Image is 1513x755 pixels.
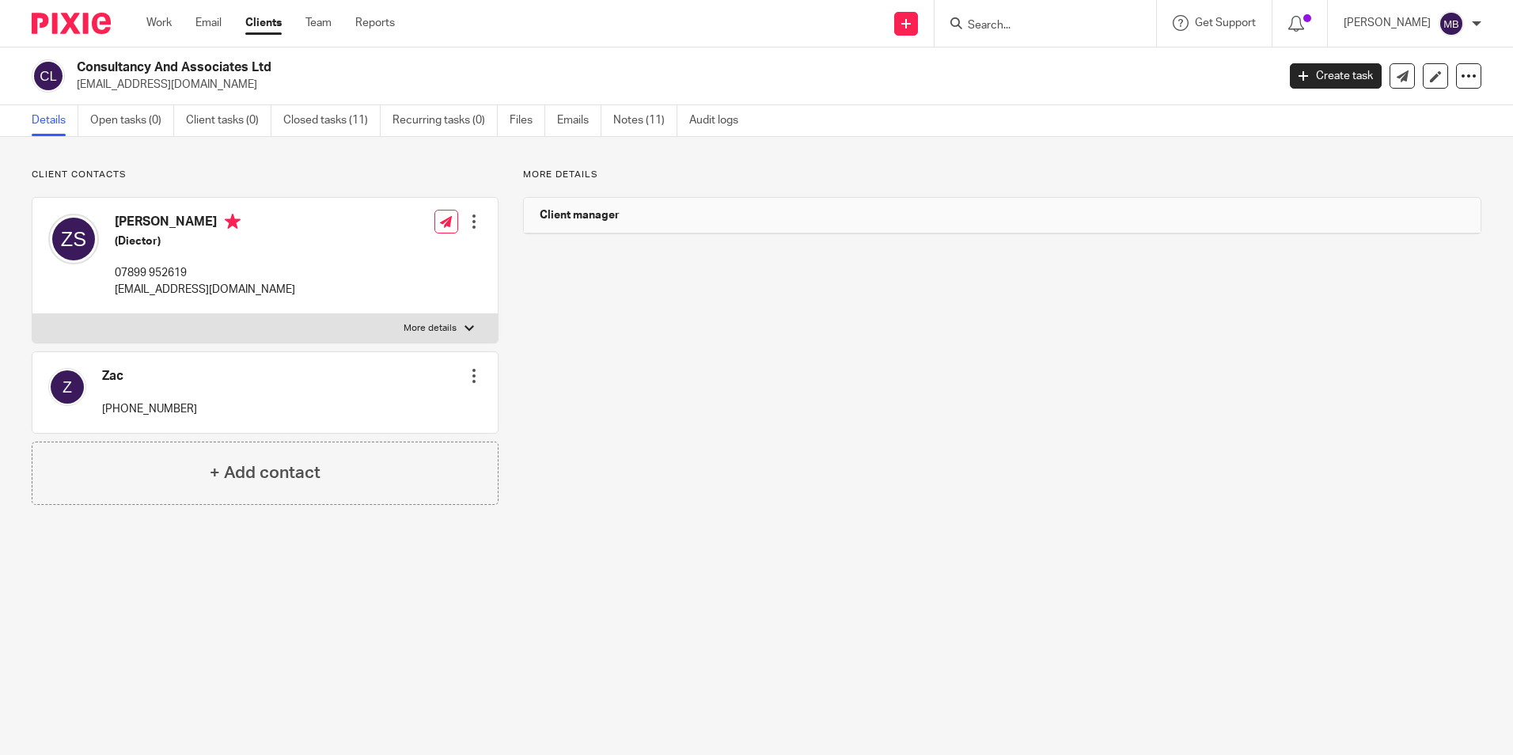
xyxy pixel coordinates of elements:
[77,77,1266,93] p: [EMAIL_ADDRESS][DOMAIN_NAME]
[32,105,78,136] a: Details
[115,265,295,281] p: 07899 952619
[404,322,457,335] p: More details
[1290,63,1382,89] a: Create task
[32,169,499,181] p: Client contacts
[283,105,381,136] a: Closed tasks (11)
[305,15,332,31] a: Team
[1423,63,1448,89] a: Edit client
[32,13,111,34] img: Pixie
[48,214,99,264] img: svg%3E
[90,105,174,136] a: Open tasks (0)
[523,169,1481,181] p: More details
[186,105,271,136] a: Client tasks (0)
[32,59,65,93] img: svg%3E
[115,282,295,298] p: [EMAIL_ADDRESS][DOMAIN_NAME]
[225,214,241,230] i: Primary
[1344,15,1431,31] p: [PERSON_NAME]
[510,105,545,136] a: Files
[210,461,320,485] h4: + Add contact
[1390,63,1415,89] a: Send new email
[392,105,498,136] a: Recurring tasks (0)
[102,368,197,385] h4: Zac
[48,368,86,406] img: svg%3E
[540,207,620,223] h3: Client manager
[115,214,295,233] h4: [PERSON_NAME]
[613,105,677,136] a: Notes (11)
[355,15,395,31] a: Reports
[966,19,1109,33] input: Search
[1439,11,1464,36] img: svg%3E
[102,401,197,417] p: [PHONE_NUMBER]
[77,59,1028,76] h2: Consultancy And Associates Ltd
[689,105,750,136] a: Audit logs
[146,15,172,31] a: Work
[557,105,601,136] a: Emails
[195,15,222,31] a: Email
[1195,17,1256,28] span: Get Support
[115,233,295,249] h5: (Diector)
[245,15,282,31] a: Clients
